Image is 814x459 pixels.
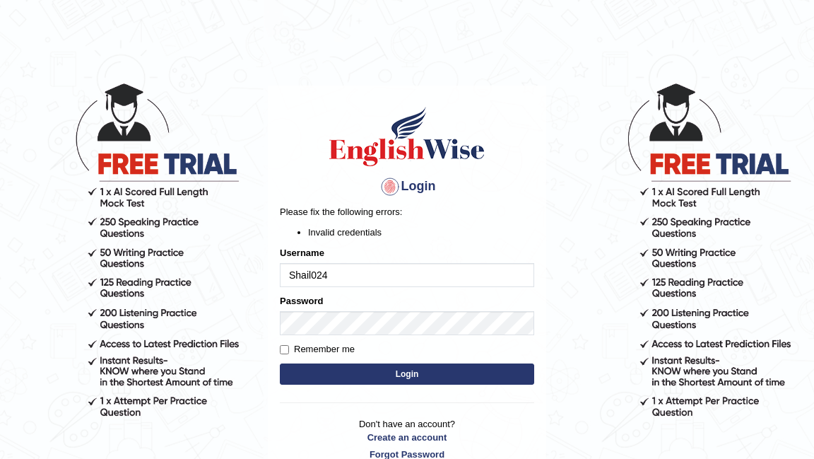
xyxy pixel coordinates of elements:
[326,105,488,168] img: Logo of English Wise sign in for intelligent practice with AI
[280,175,534,198] h4: Login
[280,294,323,308] label: Password
[280,246,324,260] label: Username
[280,342,355,356] label: Remember me
[280,345,289,354] input: Remember me
[280,364,534,385] button: Login
[308,226,534,239] li: Invalid credentials
[280,205,534,219] p: Please fix the following errors:
[280,431,534,444] a: Create an account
